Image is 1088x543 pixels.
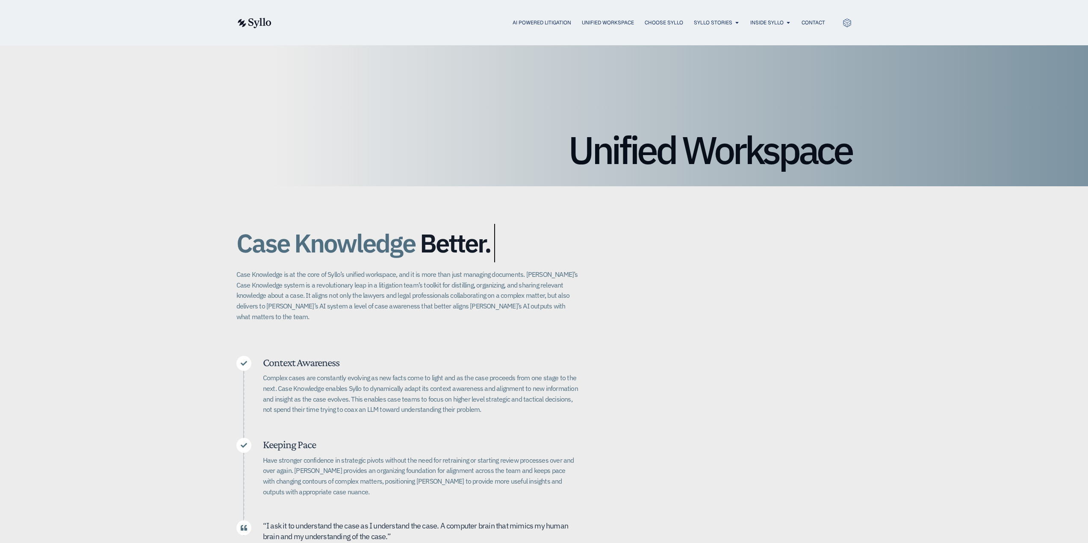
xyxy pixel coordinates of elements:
[236,224,415,262] span: Case Knowledge
[420,229,491,257] span: Better.
[802,19,825,26] a: Contact
[266,521,300,531] span: I ask it to u
[289,19,825,27] div: Menu Toggle
[263,438,578,451] h5: Keeping Pace
[582,19,634,26] a: Unified Workspace
[236,269,578,322] p: Case Knowledge is at the core of Syllo’s unified workspace, and it is more than just managing doc...
[263,521,568,541] span: nderstand the case as I understand the case. A computer brain that mimics my human brain and my u...
[263,373,578,415] p: Complex cases are constantly evolving as new facts come to light and as the case proceeds from on...
[513,19,571,26] a: AI Powered Litigation
[645,19,683,26] a: Choose Syllo
[694,19,732,26] a: Syllo Stories
[263,455,578,497] p: Have stronger confidence in strategic pivots without the need for retraining or starting review p...
[386,531,390,541] span: .”
[750,19,784,26] a: Inside Syllo
[263,356,578,369] h5: Context Awareness
[289,19,825,27] nav: Menu
[236,131,852,169] h1: Unified Workspace
[236,18,271,28] img: syllo
[263,521,266,531] span: “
